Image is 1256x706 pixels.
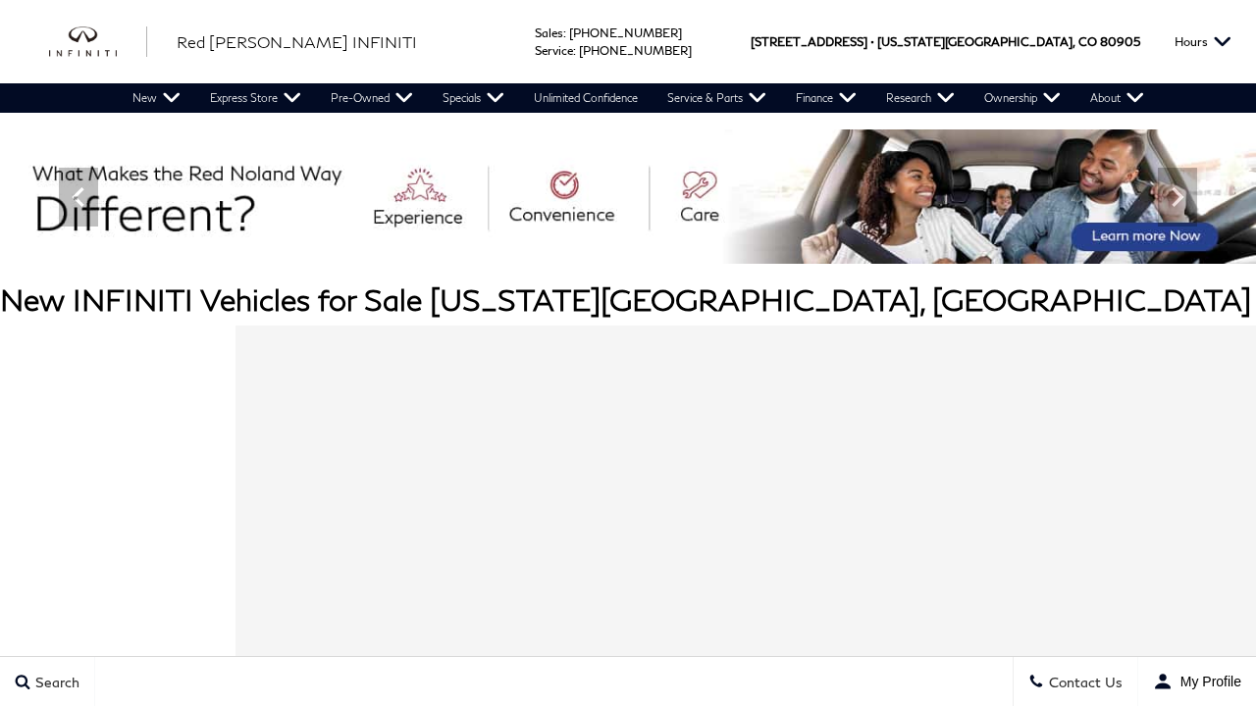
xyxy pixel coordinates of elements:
span: Search [30,674,79,690]
a: Unlimited Confidence [519,83,653,113]
nav: Main Navigation [118,83,1159,113]
img: INFINITI [49,26,147,58]
span: : [563,25,566,40]
a: Service & Parts [653,83,781,113]
span: Red [PERSON_NAME] INFINITI [177,32,417,51]
a: New [118,83,195,113]
a: Express Store [195,83,316,113]
span: My Profile [1173,674,1241,689]
a: Specials [428,83,519,113]
a: About [1075,83,1159,113]
a: [PHONE_NUMBER] [569,25,682,40]
a: Ownership [969,83,1075,113]
a: infiniti [49,26,147,58]
a: Research [871,83,969,113]
span: Contact Us [1044,674,1123,690]
a: [STREET_ADDRESS] • [US_STATE][GEOGRAPHIC_DATA], CO 80905 [751,34,1140,49]
span: : [573,43,576,58]
a: Finance [781,83,871,113]
span: Sales [535,25,563,40]
button: user-profile-menu [1138,657,1256,706]
a: Red [PERSON_NAME] INFINITI [177,30,417,54]
a: Pre-Owned [316,83,428,113]
span: Service [535,43,573,58]
a: [PHONE_NUMBER] [579,43,692,58]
